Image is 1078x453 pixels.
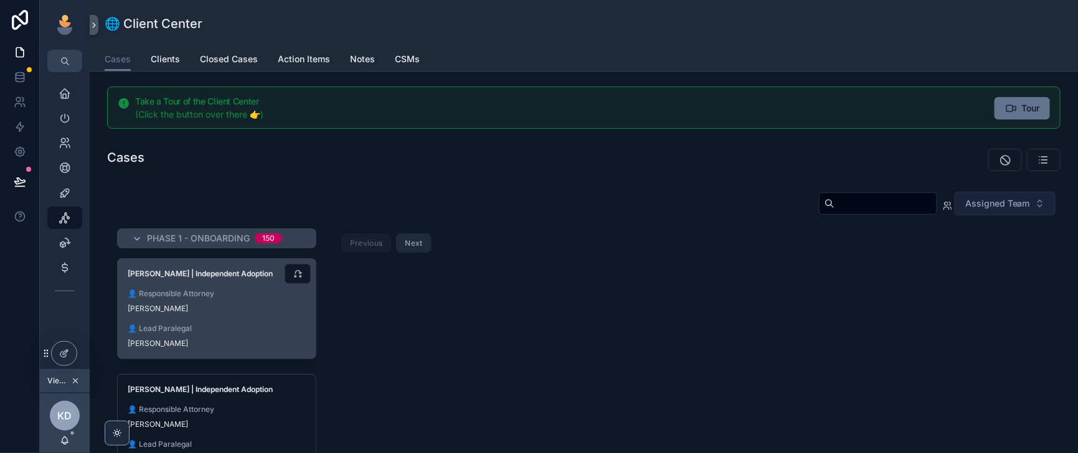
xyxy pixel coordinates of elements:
[395,53,420,65] span: CSMs
[55,15,75,35] img: App logo
[965,197,1030,210] span: Assigned Team
[128,419,188,429] span: [PERSON_NAME]
[135,108,985,121] div: (Click the button over there 👉)
[395,48,420,73] a: CSMs
[200,48,258,73] a: Closed Cases
[105,53,131,65] span: Cases
[128,269,273,278] strong: [PERSON_NAME] | Independent Adoption
[200,53,258,65] span: Closed Cases
[278,53,330,65] span: Action Items
[107,149,144,166] h1: Cases
[995,97,1050,119] button: Tour
[128,385,273,394] strong: [PERSON_NAME] | Independent Adoption
[278,48,330,73] a: Action Items
[350,48,375,73] a: Notes
[47,376,69,386] span: Viewing as [PERSON_NAME]
[955,192,1056,215] button: Select Button
[105,48,131,72] a: Cases
[128,289,306,299] span: 👤 Responsible Attorney
[105,15,202,32] h1: 🌐 Client Center
[128,339,188,348] span: [PERSON_NAME]
[262,233,275,243] div: 150
[58,408,72,423] span: KD
[135,109,263,119] span: (Click the button over there 👉)
[1022,102,1040,114] span: Tour
[40,72,90,319] div: scrollable content
[117,258,316,359] a: [PERSON_NAME] | Independent Adoption👤 Responsible Attorney[PERSON_NAME]👤 Lead Paralegal[PERSON_NAME]
[151,53,180,65] span: Clients
[350,53,375,65] span: Notes
[128,304,188,314] span: [PERSON_NAME]
[135,97,985,106] h5: Take a Tour of the Client Center
[128,404,306,414] span: 👤 Responsible Attorney
[147,232,250,245] span: Phase 1 - Onboarding
[128,324,306,334] span: 👤 Lead Paralegal
[396,233,431,253] button: Next
[151,48,180,73] a: Clients
[128,439,306,449] span: 👤 Lead Paralegal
